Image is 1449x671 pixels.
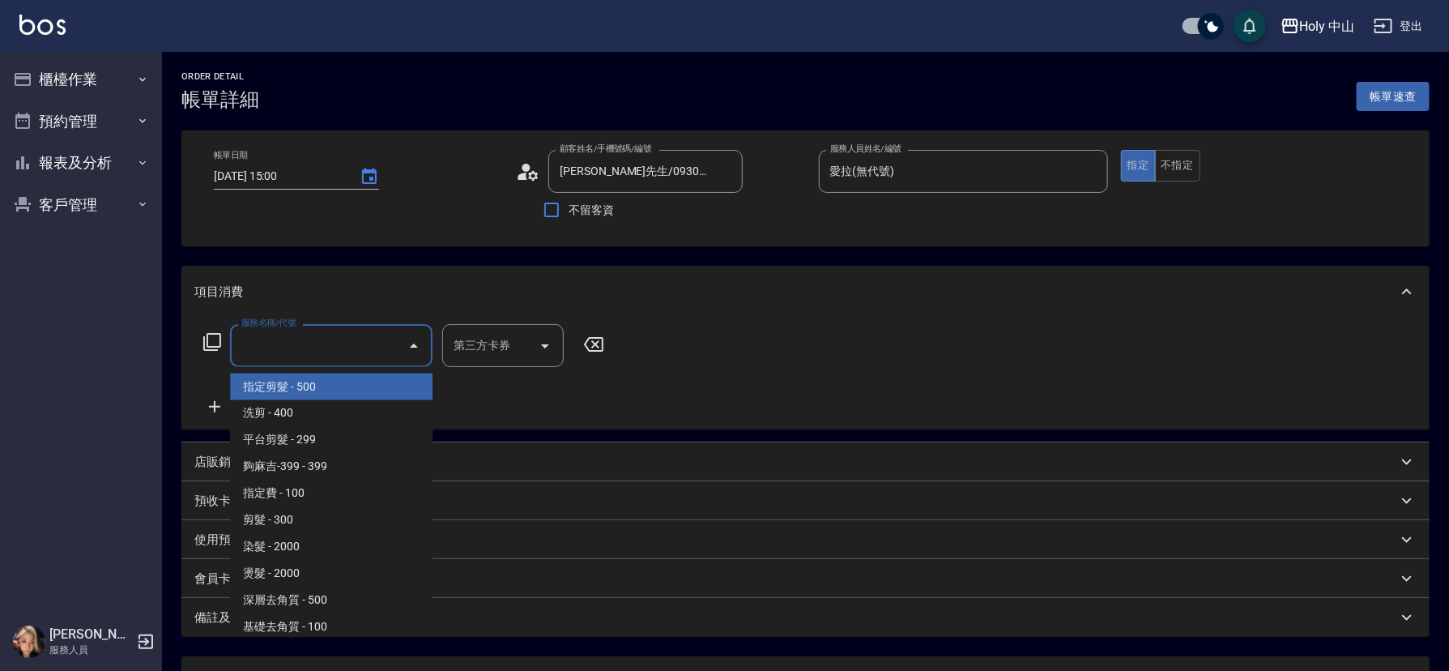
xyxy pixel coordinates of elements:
input: YYYY/MM/DD hh:mm [214,163,343,190]
label: 顧客姓名/手機號碼/編號 [560,143,652,155]
button: 報表及分析 [6,142,156,184]
h2: Order detail [181,71,259,82]
span: 洗剪 - 400 [230,400,433,427]
div: 會員卡銷售 [181,559,1430,598]
p: 店販銷售 [194,454,243,471]
button: Holy 中山 [1274,10,1362,43]
span: 剪髮 - 300 [230,507,433,534]
span: 指定剪髮 - 500 [230,374,433,400]
span: 平台剪髮 - 299 [230,427,433,454]
div: 使用預收卡編輯訂單不得編輯預收卡使用 [181,520,1430,559]
img: Logo [19,15,66,35]
div: 店販銷售 [181,442,1430,481]
button: 不指定 [1155,150,1200,182]
span: 夠麻吉-399 - 399 [230,454,433,481]
button: 客戶管理 [6,184,156,226]
div: 項目消費 [181,266,1430,318]
img: Person [13,626,45,658]
button: 帳單速查 [1357,82,1430,112]
span: 指定費 - 100 [230,481,433,507]
button: 櫃檯作業 [6,58,156,100]
span: 不留客資 [569,202,614,219]
p: 項目消費 [194,284,243,301]
label: 服務名稱/代號 [241,317,296,329]
button: 登出 [1367,11,1430,41]
p: 服務人員 [49,643,132,657]
p: 使用預收卡 [194,532,255,549]
div: 項目消費 [181,318,1430,430]
span: 燙髮 - 2000 [230,561,433,588]
span: 染髮 - 2000 [230,534,433,561]
button: save [1234,10,1266,42]
button: 指定 [1121,150,1156,182]
button: Choose date, selected date is 2025-09-04 [350,157,389,196]
div: Holy 中山 [1300,16,1355,36]
span: 基礎去角質 - 100 [230,614,433,641]
p: 預收卡販賣 [194,493,255,510]
h5: [PERSON_NAME] [49,626,132,643]
button: 預約管理 [6,100,156,143]
p: 備註及來源 [194,609,255,626]
h3: 帳單詳細 [181,88,259,111]
label: 帳單日期 [214,149,248,161]
div: 預收卡販賣 [181,481,1430,520]
span: 深層去角質 - 500 [230,588,433,614]
button: Close [401,333,427,359]
label: 服務人員姓名/編號 [830,143,901,155]
p: 會員卡銷售 [194,571,255,588]
div: 備註及來源 [181,598,1430,637]
button: Open [532,333,558,359]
